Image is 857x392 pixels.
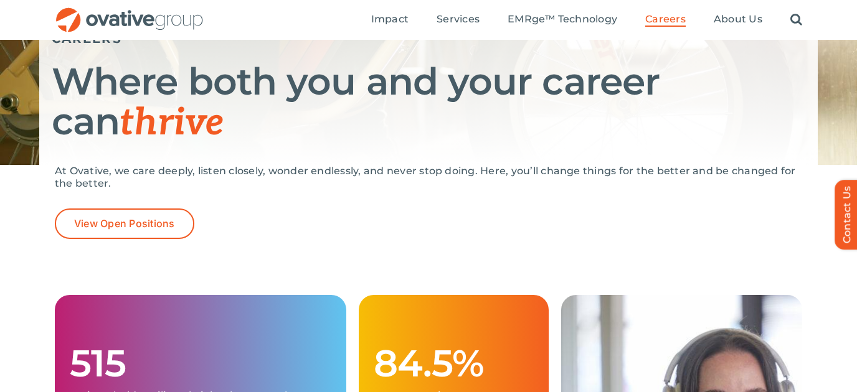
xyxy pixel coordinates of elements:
a: Careers [645,13,686,27]
span: About Us [714,13,762,26]
h1: Where both you and your career can [52,62,805,143]
h1: 515 [70,343,331,383]
h1: 84.5% [374,343,534,383]
span: Careers [645,13,686,26]
a: Search [790,13,802,27]
p: At Ovative, we care deeply, listen closely, wonder endlessly, and never stop doing. Here, you’ll ... [55,165,802,190]
a: Impact [371,13,409,27]
a: About Us [714,13,762,27]
span: Services [437,13,480,26]
a: EMRge™ Technology [508,13,617,27]
span: EMRge™ Technology [508,13,617,26]
span: View Open Positions [74,218,175,230]
span: thrive [120,101,224,146]
a: Services [437,13,480,27]
span: Impact [371,13,409,26]
a: OG_Full_horizontal_RGB [55,6,204,18]
a: View Open Positions [55,208,194,239]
